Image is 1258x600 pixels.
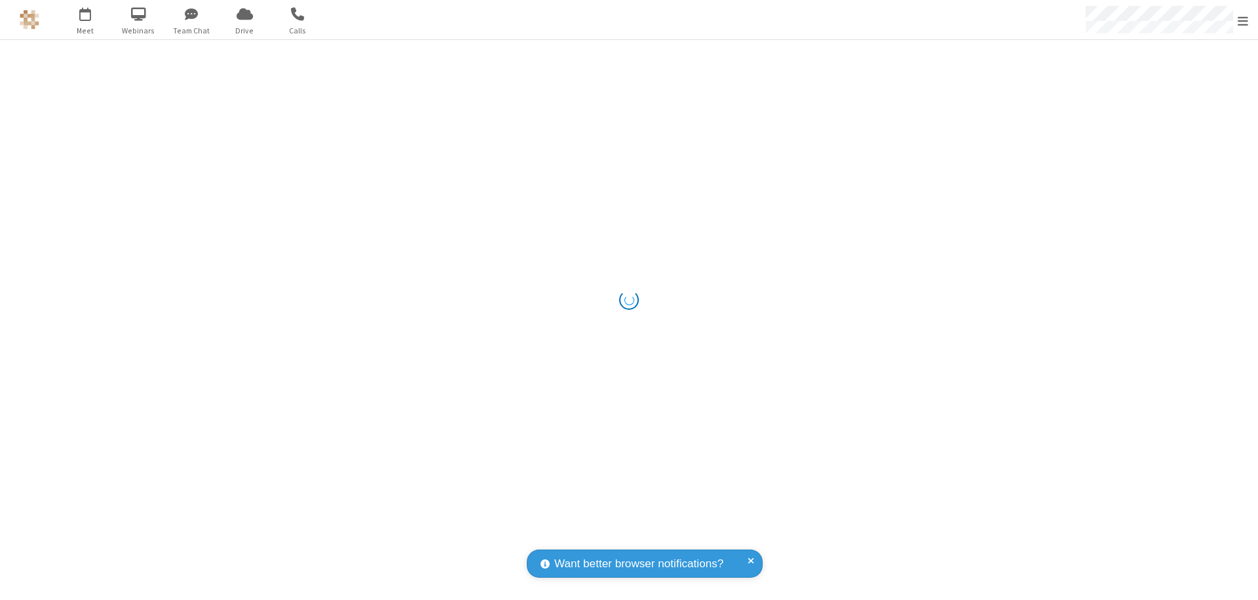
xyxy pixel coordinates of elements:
[61,25,110,37] span: Meet
[20,10,39,29] img: QA Selenium DO NOT DELETE OR CHANGE
[554,555,723,572] span: Want better browser notifications?
[167,25,216,37] span: Team Chat
[114,25,163,37] span: Webinars
[220,25,269,37] span: Drive
[273,25,322,37] span: Calls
